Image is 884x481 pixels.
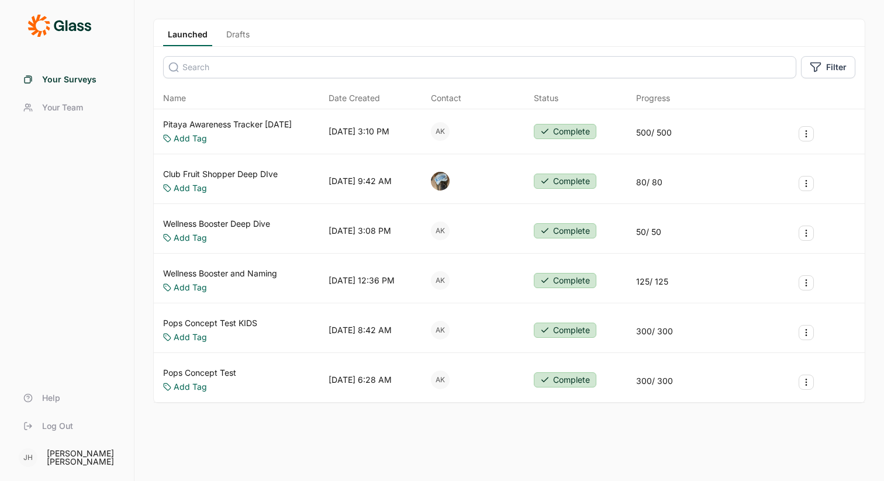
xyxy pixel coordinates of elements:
span: Name [163,92,186,104]
span: Your Surveys [42,74,96,85]
a: Pops Concept Test [163,367,236,379]
a: Wellness Booster and Naming [163,268,277,279]
a: Wellness Booster Deep Dive [163,218,270,230]
a: Pitaya Awareness Tracker [DATE] [163,119,292,130]
div: [DATE] 12:36 PM [329,275,395,286]
a: Drafts [222,29,254,46]
div: AK [431,321,450,340]
a: Add Tag [174,232,207,244]
div: [DATE] 3:10 PM [329,126,389,137]
button: Complete [534,174,596,189]
div: AK [431,122,450,141]
a: Add Tag [174,133,207,144]
button: Complete [534,223,596,238]
button: Survey Actions [799,375,814,390]
img: ocn8z7iqvmiiaveqkfqd.png [431,172,450,191]
button: Complete [534,273,596,288]
div: AK [431,222,450,240]
div: [PERSON_NAME] [PERSON_NAME] [47,449,120,466]
div: Progress [636,92,670,104]
button: Complete [534,323,596,338]
button: Filter [801,56,855,78]
span: Your Team [42,102,83,113]
div: Contact [431,92,461,104]
a: Launched [163,29,212,46]
button: Complete [534,372,596,387]
a: Add Tag [174,182,207,194]
a: Club Fruit Shopper Deep DIve [163,168,278,180]
div: [DATE] 3:08 PM [329,225,391,237]
button: Survey Actions [799,226,814,241]
a: Add Tag [174,331,207,343]
span: Log Out [42,420,73,432]
span: Filter [826,61,847,73]
div: AK [431,371,450,389]
a: Add Tag [174,282,207,293]
button: Survey Actions [799,275,814,290]
button: Survey Actions [799,325,814,340]
button: Survey Actions [799,126,814,141]
div: 300 / 300 [636,375,673,387]
div: [DATE] 6:28 AM [329,374,392,386]
div: Status [534,92,558,104]
div: [DATE] 8:42 AM [329,324,392,336]
a: Add Tag [174,381,207,393]
input: Search [163,56,796,78]
div: AK [431,271,450,290]
div: 500 / 500 [636,127,672,139]
a: Pops Concept Test KIDS [163,317,257,329]
div: JH [19,448,37,467]
button: Survey Actions [799,176,814,191]
div: [DATE] 9:42 AM [329,175,392,187]
span: Help [42,392,60,404]
div: 80 / 80 [636,177,662,188]
div: 300 / 300 [636,326,673,337]
div: 50 / 50 [636,226,661,238]
button: Complete [534,124,596,139]
span: Date Created [329,92,380,104]
div: 125 / 125 [636,276,668,288]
